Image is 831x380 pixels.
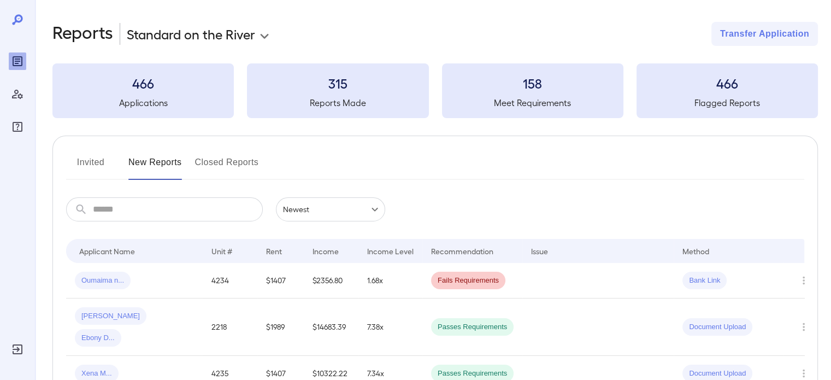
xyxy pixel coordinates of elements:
[203,299,257,356] td: 2218
[431,244,493,258] div: Recommendation
[682,244,709,258] div: Method
[431,322,514,332] span: Passes Requirements
[52,96,234,109] h5: Applications
[266,244,284,258] div: Rent
[711,22,818,46] button: Transfer Application
[682,369,752,379] span: Document Upload
[52,74,234,92] h3: 466
[358,299,422,356] td: 7.38x
[276,197,385,221] div: Newest
[795,272,812,289] button: Row Actions
[358,263,422,299] td: 1.68x
[247,74,428,92] h3: 315
[75,276,131,286] span: Oumaima n...
[442,74,623,92] h3: 158
[195,154,259,180] button: Closed Reports
[79,244,135,258] div: Applicant Name
[75,333,121,343] span: Ebony D...
[257,263,304,299] td: $1407
[247,96,428,109] h5: Reports Made
[9,341,26,358] div: Log Out
[795,318,812,336] button: Row Actions
[636,74,818,92] h3: 466
[128,154,182,180] button: New Reports
[203,263,257,299] td: 4234
[636,96,818,109] h5: Flagged Reports
[304,299,358,356] td: $14683.39
[431,369,514,379] span: Passes Requirements
[75,369,119,379] span: Xena M...
[442,96,623,109] h5: Meet Requirements
[211,244,232,258] div: Unit #
[52,63,818,118] summary: 466Applications315Reports Made158Meet Requirements466Flagged Reports
[66,154,115,180] button: Invited
[431,276,505,286] span: Fails Requirements
[313,244,339,258] div: Income
[531,244,549,258] div: Issue
[304,263,358,299] td: $2356.80
[257,299,304,356] td: $1989
[682,276,727,286] span: Bank Link
[75,311,146,321] span: [PERSON_NAME]
[367,244,414,258] div: Income Level
[52,22,113,46] h2: Reports
[9,52,26,70] div: Reports
[127,25,255,43] p: Standard on the River
[9,85,26,103] div: Manage Users
[682,322,752,332] span: Document Upload
[9,118,26,136] div: FAQ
